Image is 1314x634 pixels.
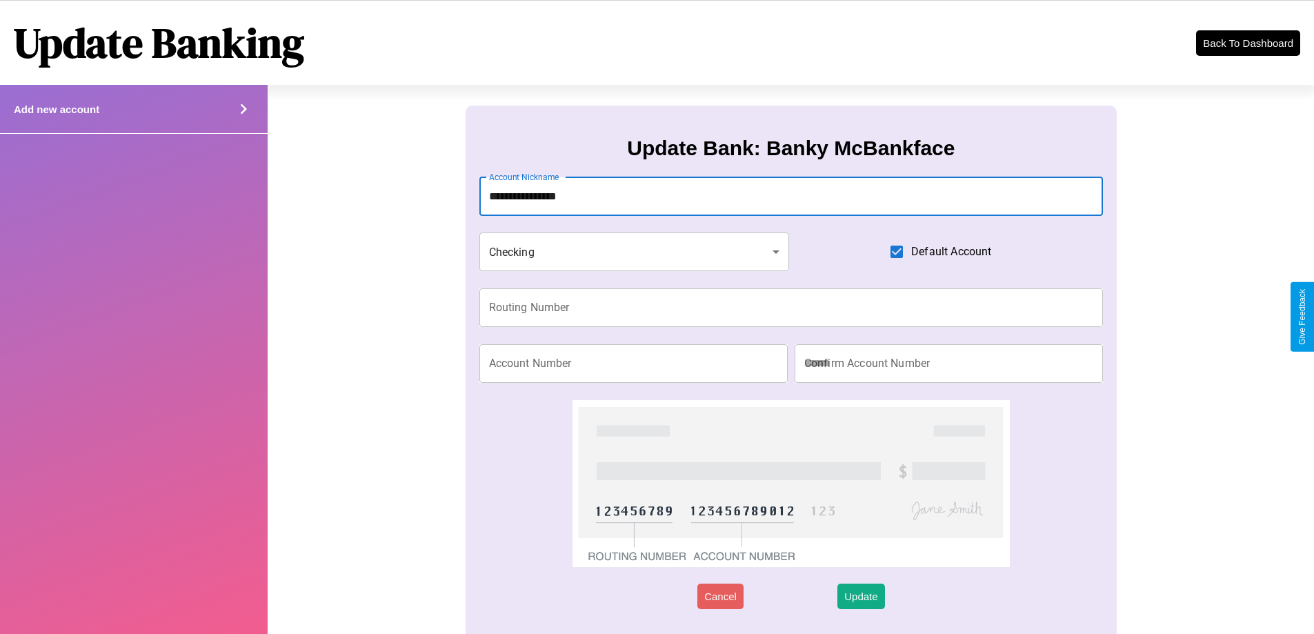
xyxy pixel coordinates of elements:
div: Checking [479,232,790,271]
h1: Update Banking [14,14,304,71]
div: Give Feedback [1297,289,1307,345]
img: check [573,400,1009,567]
span: Default Account [911,244,991,260]
label: Account Nickname [489,171,559,183]
button: Update [837,584,884,609]
button: Cancel [697,584,744,609]
h3: Update Bank: Banky McBankface [627,137,955,160]
h4: Add new account [14,103,99,115]
button: Back To Dashboard [1196,30,1300,56]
